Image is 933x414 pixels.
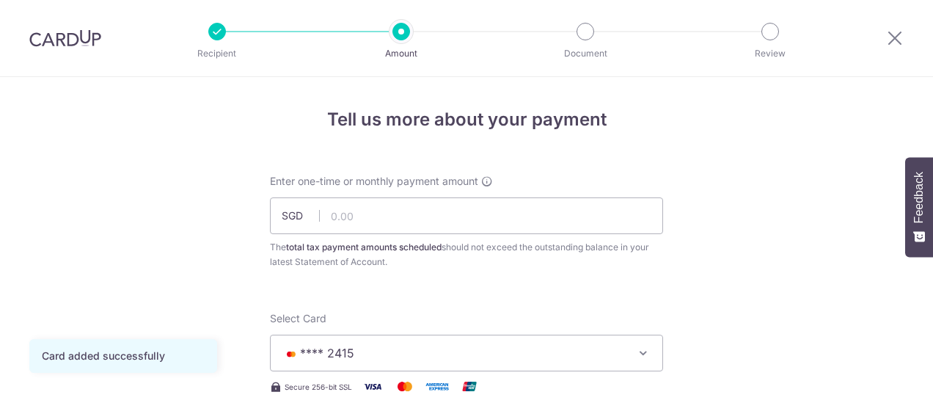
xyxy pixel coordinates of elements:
[905,157,933,257] button: Feedback - Show survey
[455,377,484,396] img: Union Pay
[270,106,663,133] h4: Tell us more about your payment
[282,208,320,223] span: SGD
[282,349,300,359] img: MASTERCARD
[286,241,442,253] b: total tax payment amounts scheduled
[422,377,452,396] img: American Express
[29,29,101,47] img: CardUp
[531,46,640,61] p: Document
[42,349,205,363] div: Card added successfully
[270,174,478,189] span: Enter one-time or monthly payment amount
[270,312,326,324] span: translation missing: en.payables.payment_networks.credit_card.summary.labels.select_card
[347,46,455,61] p: Amount
[270,197,663,234] input: 0.00
[163,46,271,61] p: Recipient
[912,172,926,223] span: Feedback
[716,46,824,61] p: Review
[270,240,663,269] div: The should not exceed the outstanding balance in your latest Statement of Account.
[390,377,420,396] img: Mastercard
[285,381,352,393] span: Secure 256-bit SSL
[358,377,387,396] img: Visa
